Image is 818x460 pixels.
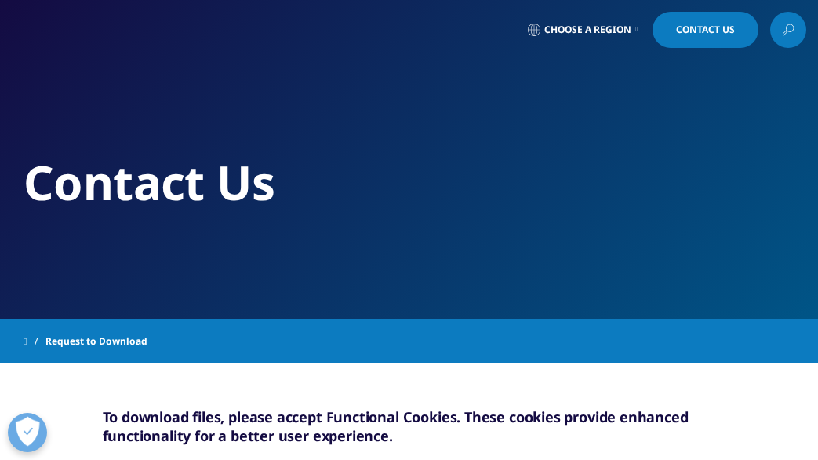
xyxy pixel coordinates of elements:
button: Open Preferences [8,413,47,452]
span: Contact Us [676,25,735,35]
h2: Contact Us [24,153,794,212]
span: Choose a Region [544,24,631,36]
h5: To download files, please accept Functional Cookies. These cookies provide enhanced functionality... [103,407,716,445]
a: Contact Us [653,12,758,48]
span: Request to Download [45,327,147,356]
